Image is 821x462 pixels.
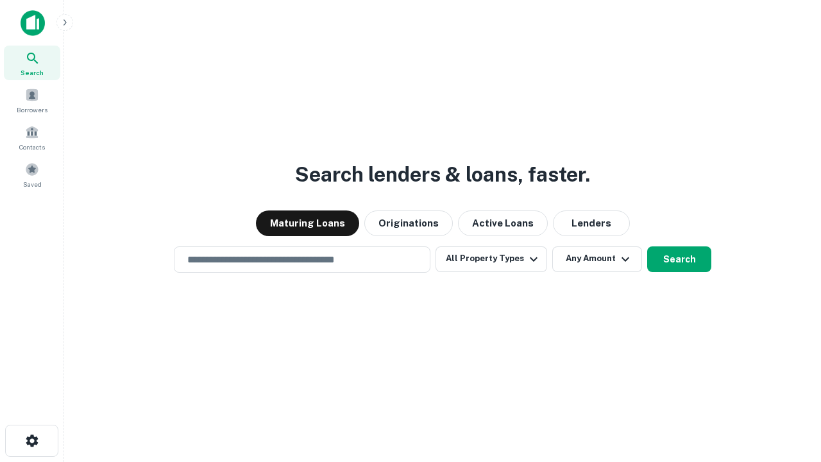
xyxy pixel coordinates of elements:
[4,120,60,155] a: Contacts
[256,210,359,236] button: Maturing Loans
[21,10,45,36] img: capitalize-icon.png
[4,83,60,117] a: Borrowers
[4,157,60,192] a: Saved
[757,359,821,421] iframe: Chat Widget
[21,67,44,78] span: Search
[553,210,630,236] button: Lenders
[647,246,711,272] button: Search
[295,159,590,190] h3: Search lenders & loans, faster.
[458,210,548,236] button: Active Loans
[436,246,547,272] button: All Property Types
[4,46,60,80] a: Search
[364,210,453,236] button: Originations
[23,179,42,189] span: Saved
[552,246,642,272] button: Any Amount
[19,142,45,152] span: Contacts
[17,105,47,115] span: Borrowers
